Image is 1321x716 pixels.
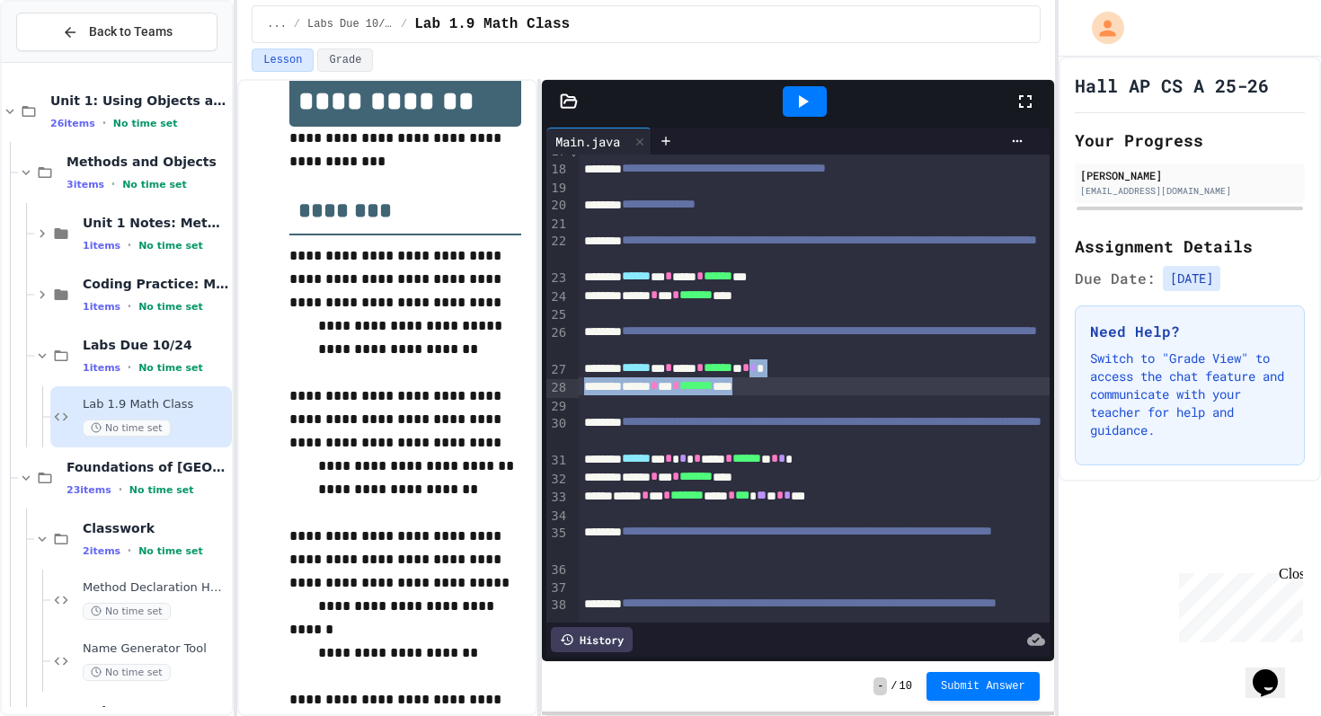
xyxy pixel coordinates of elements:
span: [DATE] [1163,266,1220,291]
div: 24 [546,288,569,306]
div: 28 [546,379,569,397]
iframe: chat widget [1246,644,1303,698]
span: 26 items [50,118,95,129]
span: No time set [138,362,203,374]
span: Foundations of [GEOGRAPHIC_DATA] [66,459,228,475]
span: No time set [122,179,187,190]
div: 26 [546,324,569,361]
div: 31 [546,452,569,470]
button: Submit Answer [926,672,1040,701]
span: No time set [83,420,171,437]
span: 23 items [66,484,111,496]
span: 1 items [83,240,120,252]
span: No time set [138,301,203,313]
div: 30 [546,415,569,452]
h3: Need Help? [1090,321,1290,342]
div: 32 [546,471,569,489]
div: 37 [546,579,569,597]
span: / [294,17,300,31]
div: [PERSON_NAME] [1080,167,1299,183]
span: Lab 1.9 Math Class [414,13,570,35]
div: 25 [546,306,569,324]
span: • [128,238,131,252]
div: Main.java [546,132,629,151]
span: 1 items [83,301,120,313]
div: 36 [546,561,569,579]
div: 20 [546,197,569,215]
span: • [128,544,131,558]
div: 23 [546,270,569,287]
span: No time set [83,603,171,620]
span: Classwork [83,520,228,536]
div: 19 [546,180,569,198]
span: ... [267,17,287,31]
span: No time set [138,240,203,252]
span: Due Date: [1075,268,1156,289]
span: 3 items [66,179,104,190]
span: Unit 1: Using Objects and Methods [50,93,228,109]
span: 2 items [83,545,120,557]
div: Main.java [546,128,652,155]
span: Back to Teams [89,22,173,41]
span: Labs Due 10/24 [83,337,228,353]
span: Fold line [569,144,578,158]
span: Name Generator Tool [83,641,228,657]
button: Back to Teams [16,13,217,51]
span: No time set [83,664,171,681]
div: 21 [546,216,569,234]
div: Chat with us now!Close [7,7,124,114]
button: Grade [317,49,373,72]
span: Unit 1 Notes: Methods and Objects [83,215,228,231]
span: 1 items [83,362,120,374]
div: 18 [546,161,569,179]
div: 22 [546,233,569,270]
span: Methods and Objects [66,154,228,170]
span: 10 [900,679,912,694]
h1: Hall AP CS A 25-26 [1075,73,1269,98]
span: • [119,482,122,497]
span: No time set [113,118,178,129]
span: Lab 1.9 Math Class [83,397,228,412]
iframe: chat widget [1172,566,1303,642]
span: Labs Due 10/24 [307,17,394,31]
div: 38 [546,597,569,633]
p: Switch to "Grade View" to access the chat feature and communicate with your teacher for help and ... [1090,349,1290,439]
span: Method Declaration Helper [83,580,228,596]
span: - [873,677,887,695]
div: 33 [546,489,569,507]
div: 27 [546,361,569,379]
span: • [128,299,131,314]
span: / [401,17,407,31]
span: No time set [129,484,194,496]
div: 34 [546,508,569,526]
span: • [128,360,131,375]
div: [EMAIL_ADDRESS][DOMAIN_NAME] [1080,184,1299,198]
span: Coding Practice: Methods and Objects [83,276,228,292]
span: Submit Answer [941,679,1025,694]
span: • [111,177,115,191]
button: Lesson [252,49,314,72]
h2: Your Progress [1075,128,1305,153]
span: • [102,116,106,130]
div: 35 [546,525,569,561]
span: / [891,679,897,694]
span: No time set [138,545,203,557]
div: History [551,627,633,652]
div: 29 [546,398,569,416]
h2: Assignment Details [1075,234,1305,259]
div: My Account [1073,7,1129,49]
